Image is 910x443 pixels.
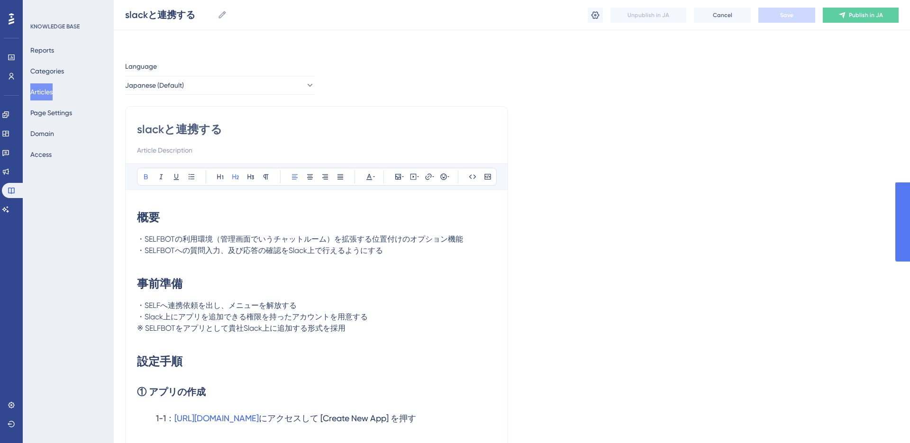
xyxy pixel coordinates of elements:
span: にアクセスして [Create New App] を押す [259,413,416,423]
button: Unpublish in JA [610,8,686,23]
a: [URL][DOMAIN_NAME] [174,413,259,423]
span: ・Slack上にアプリを追加できる権限を持ったアカウントを用意する [137,312,368,321]
iframe: UserGuiding AI Assistant Launcher [870,406,899,434]
button: Articles [30,83,53,100]
button: Access [30,146,52,163]
input: Article Description [137,145,496,156]
button: Cancel [694,8,751,23]
strong: 設定手順 [137,354,182,368]
span: Publish in JA [849,11,883,19]
span: ・SELFへ連携依頼を出し、メニューを解放する [137,301,297,310]
button: Save [758,8,815,23]
span: Japanese (Default) [125,80,184,91]
span: 1-1： [156,413,174,423]
span: ・SELFBOTへの質問入力、及び応答の確認をSlack上で行えるようにする [137,246,383,255]
button: Page Settings [30,104,72,121]
input: Article Title [137,122,496,137]
span: Cancel [713,11,732,19]
span: Save [780,11,793,19]
button: Categories [30,63,64,80]
div: KNOWLEDGE BASE [30,23,80,30]
button: Reports [30,42,54,59]
strong: ① アプリの作成 [137,386,206,398]
input: Article Name [125,8,214,21]
span: Unpublish in JA [628,11,669,19]
strong: 概要 [137,210,160,224]
button: Domain [30,125,54,142]
strong: 事前準備 [137,277,182,290]
span: ・SELFBOTの利用環境（管理画面でいうチャットルーム）を拡張する位置付けのオプション機能 [137,235,463,244]
span: ※ SELFBOTをアプリとして貴社Slack上に追加する形式を採用 [137,324,346,333]
span: Language [125,61,157,72]
button: Japanese (Default) [125,76,315,95]
button: Publish in JA [823,8,899,23]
